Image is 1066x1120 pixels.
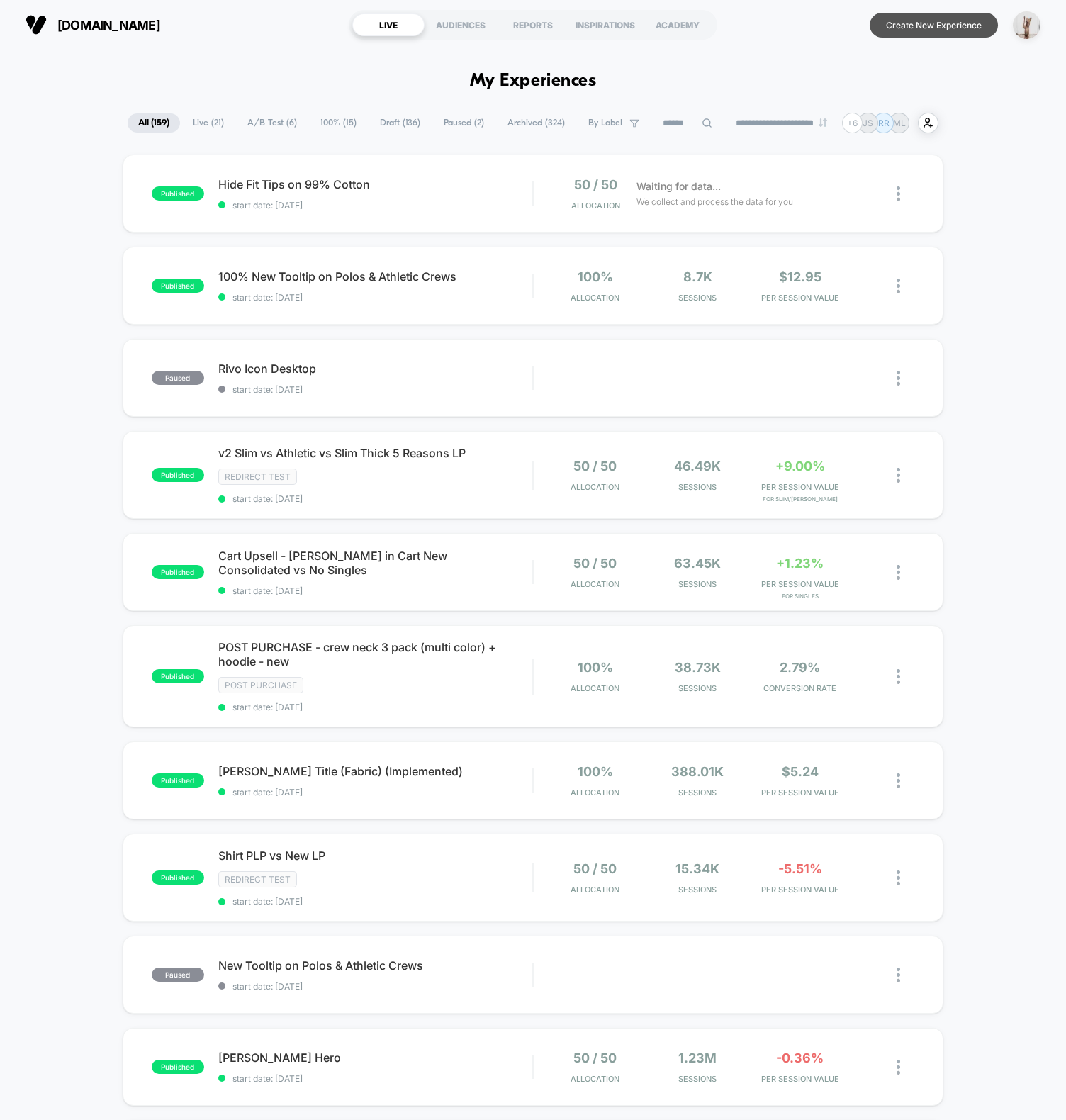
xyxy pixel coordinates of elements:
[573,1051,617,1065] span: 50 / 50
[863,118,873,128] p: JS
[218,702,532,712] span: start date: [DATE]
[573,556,617,571] span: 50 / 50
[497,113,576,133] span: Archived ( 324 )
[893,118,906,128] p: ML
[752,788,847,797] span: PER SESSION VALUE
[218,981,532,992] span: start date: [DATE]
[571,1074,619,1084] span: Allocation
[218,1073,532,1084] span: start date: [DATE]
[218,640,532,668] span: POST PURCHASE - crew neck 3 pack (multi color) + hoodie - new
[636,179,721,194] span: Waiting for data...
[819,118,827,127] img: end
[218,871,297,887] span: Redirect Test
[897,870,900,885] img: close
[571,683,619,693] span: Allocation
[152,186,204,201] span: published
[752,482,847,492] span: PER SESSION VALUE
[683,269,712,284] span: 8.7k
[218,764,532,778] span: [PERSON_NAME] Title (Fabric) (Implemented)
[571,201,620,211] span: Allocation
[897,968,900,982] img: close
[752,495,847,503] span: for Slim/[PERSON_NAME]
[779,269,821,284] span: $12.95
[128,113,180,133] span: All ( 159 )
[776,556,824,571] span: +1.23%
[675,660,721,675] span: 38.73k
[1013,11,1040,39] img: ppic
[650,579,745,589] span: Sessions
[752,683,847,693] span: CONVERSION RATE
[310,113,367,133] span: 100% ( 15 )
[218,269,532,284] span: 100% New Tooltip on Polos & Athletic Crews
[897,669,900,684] img: close
[571,482,619,492] span: Allocation
[218,493,532,504] span: start date: [DATE]
[218,292,532,303] span: start date: [DATE]
[497,13,569,36] div: REPORTS
[218,549,532,577] span: Cart Upsell - [PERSON_NAME] in Cart New Consolidated vs No Singles
[571,885,619,895] span: Allocation
[650,788,745,797] span: Sessions
[218,677,303,693] span: Post Purchase
[897,468,900,483] img: close
[218,469,297,485] span: Redirect Test
[674,556,721,571] span: 63.45k
[588,118,622,128] span: By Label
[650,293,745,303] span: Sessions
[152,669,204,683] span: published
[752,293,847,303] span: PER SESSION VALUE
[641,13,714,36] div: ACADEMY
[897,565,900,580] img: close
[782,764,819,779] span: $5.24
[573,861,617,876] span: 50 / 50
[578,660,613,675] span: 100%
[571,788,619,797] span: Allocation
[152,371,204,385] span: paused
[578,764,613,779] span: 100%
[218,362,532,376] span: Rivo Icon Desktop
[218,446,532,460] span: v2 Slim vs Athletic vs Slim Thick 5 Reasons LP
[650,885,745,895] span: Sessions
[21,13,164,36] button: [DOMAIN_NAME]
[433,113,495,133] span: Paused ( 2 )
[776,1051,824,1065] span: -0.36%
[752,1074,847,1084] span: PER SESSION VALUE
[650,482,745,492] span: Sessions
[218,958,532,973] span: New Tooltip on Polos & Athletic Crews
[57,18,160,33] span: [DOMAIN_NAME]
[775,459,825,474] span: +9.00%
[218,1051,532,1065] span: [PERSON_NAME] Hero
[182,113,235,133] span: Live ( 21 )
[671,764,724,779] span: 388.01k
[878,118,890,128] p: RR
[218,384,532,395] span: start date: [DATE]
[369,113,431,133] span: Draft ( 136 )
[26,14,47,35] img: Visually logo
[352,13,425,36] div: LIVE
[571,579,619,589] span: Allocation
[897,371,900,386] img: close
[578,269,613,284] span: 100%
[897,279,900,293] img: close
[780,660,820,675] span: 2.79%
[152,773,204,788] span: published
[678,1051,717,1065] span: 1.23M
[425,13,497,36] div: AUDIENCES
[574,177,617,192] span: 50 / 50
[218,849,532,863] span: Shirt PLP vs New LP
[675,861,719,876] span: 15.34k
[897,186,900,201] img: close
[218,896,532,907] span: start date: [DATE]
[573,459,617,474] span: 50 / 50
[897,773,900,788] img: close
[218,200,532,211] span: start date: [DATE]
[636,195,793,208] span: We collect and process the data for you
[842,113,863,133] div: + 6
[752,885,847,895] span: PER SESSION VALUE
[569,13,641,36] div: INSPIRATIONS
[152,279,204,293] span: published
[218,177,532,191] span: Hide Fit Tips on 99% Cotton
[650,683,745,693] span: Sessions
[1009,11,1045,40] button: ppic
[237,113,308,133] span: A/B Test ( 6 )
